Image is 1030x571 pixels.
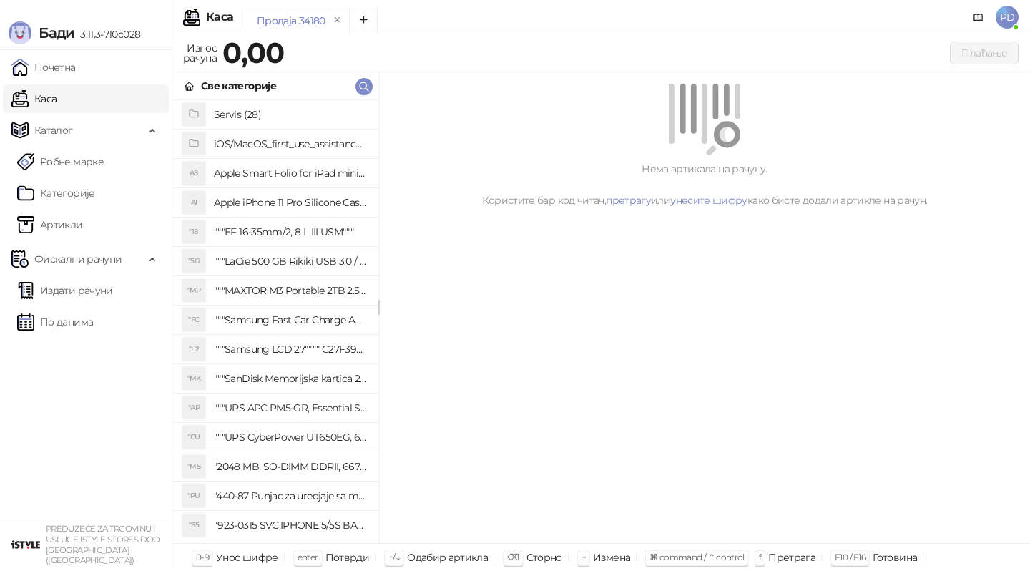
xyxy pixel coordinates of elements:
h4: "923-0315 SVC,IPHONE 5/5S BATTERY REMOVAL TRAY Držač za iPhone sa kojim se otvara display [214,514,367,537]
div: AI [182,191,205,214]
span: Бади [39,24,74,42]
h4: """EF 16-35mm/2, 8 L III USM""" [214,220,367,243]
div: "L2 [182,338,205,361]
a: Документација [967,6,990,29]
span: F10 / F16 [835,552,865,562]
div: Измена [593,548,630,567]
div: Одабир артикла [407,548,488,567]
h4: """Samsung Fast Car Charge Adapter, brzi auto punja_, boja crna""" [214,308,367,331]
strong: 0,00 [222,35,284,70]
span: Фискални рачуни [34,245,122,273]
span: enter [298,552,318,562]
div: "MP [182,279,205,302]
span: 3.11.3-710c028 [74,28,140,41]
div: "18 [182,220,205,243]
a: Робне марке [17,147,104,176]
div: Продаја 34180 [257,13,325,29]
a: Категорије [17,179,95,208]
span: ⌘ command / ⌃ control [649,552,745,562]
div: Потврди [325,548,370,567]
div: "MS [182,455,205,478]
div: Претрага [768,548,815,567]
span: Каталог [34,116,73,145]
a: унесите шифру [670,194,747,207]
a: Почетна [11,53,76,82]
div: Износ рачуна [180,39,220,67]
a: Издати рачуни [17,276,113,305]
h4: Apple Smart Folio for iPad mini (A17 Pro) - Sage [214,162,367,185]
h4: """MAXTOR M3 Portable 2TB 2.5"""" crni eksterni hard disk HX-M201TCB/GM""" [214,279,367,302]
span: ⌫ [507,552,519,562]
a: Каса [11,84,57,113]
img: Logo [9,21,31,44]
div: Нема артикала на рачуну. Користите бар код читач, или како бисте додали артикле на рачун. [396,161,1013,208]
div: "CU [182,426,205,449]
div: Унос шифре [216,548,278,567]
button: Плаћање [950,42,1019,64]
div: "PU [182,484,205,507]
h4: """UPS CyberPower UT650EG, 650VA/360W , line-int., s_uko, desktop""" [214,426,367,449]
div: "MK [182,367,205,390]
h4: Servis (28) [214,103,367,126]
div: Готовина [873,548,917,567]
div: "AP [182,396,205,419]
img: 64x64-companyLogo-77b92cf4-9946-4f36-9751-bf7bb5fd2c7d.png [11,530,40,559]
span: PD [996,6,1019,29]
button: Add tab [349,6,378,34]
small: PREDUZEĆE ZA TRGOVINU I USLUGE ISTYLE STORES DOO [GEOGRAPHIC_DATA] ([GEOGRAPHIC_DATA]) [46,524,160,565]
div: "S5 [182,514,205,537]
a: ArtikliАртикли [17,210,83,239]
div: grid [172,100,378,543]
div: Каса [206,11,233,23]
div: AS [182,162,205,185]
h4: "440-87 Punjac za uredjaje sa micro USB portom 4/1, Stand." [214,484,367,507]
h4: Apple iPhone 11 Pro Silicone Case - Black [214,191,367,214]
span: ↑/↓ [388,552,400,562]
h4: """LaCie 500 GB Rikiki USB 3.0 / Ultra Compact & Resistant aluminum / USB 3.0 / 2.5""""""" [214,250,367,273]
span: f [759,552,761,562]
h4: """UPS APC PM5-GR, Essential Surge Arrest,5 utic_nica""" [214,396,367,419]
h4: "2048 MB, SO-DIMM DDRII, 667 MHz, Napajanje 1,8 0,1 V, Latencija CL5" [214,455,367,478]
button: remove [328,14,347,26]
span: + [582,552,586,562]
h4: """Samsung LCD 27"""" C27F390FHUXEN""" [214,338,367,361]
span: 0-9 [196,552,209,562]
div: "5G [182,250,205,273]
a: По данима [17,308,93,336]
a: претрагу [606,194,651,207]
div: "FC [182,308,205,331]
div: Сторно [526,548,562,567]
div: Све категорије [201,78,276,94]
h4: iOS/MacOS_first_use_assistance (4) [214,132,367,155]
h4: """SanDisk Memorijska kartica 256GB microSDXC sa SD adapterom SDSQXA1-256G-GN6MA - Extreme PLUS, ... [214,367,367,390]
